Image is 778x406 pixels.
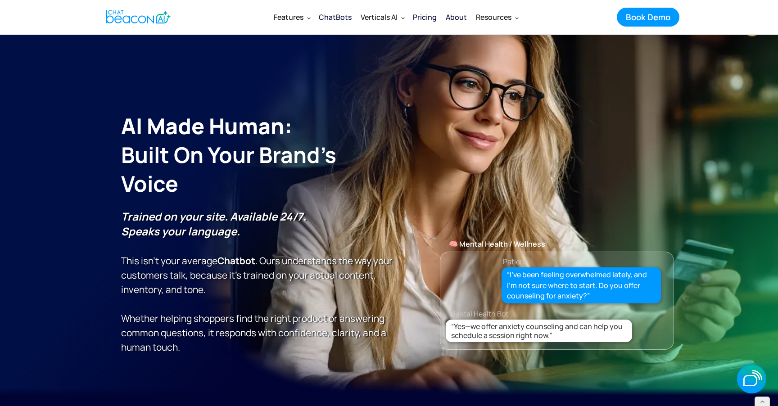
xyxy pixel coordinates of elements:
[507,270,656,301] div: “I’ve been feeling overwhelmed lately, and I’m not sure where to start. Do you offer counseling f...
[446,11,467,23] div: About
[121,209,306,239] strong: Trained on your site. Available 24/7. Speaks your language.
[515,16,519,19] img: Dropdown
[361,11,398,23] div: Verticals AI
[401,16,405,19] img: Dropdown
[121,112,394,198] h1: AI Made Human: ‍
[441,5,471,29] a: About
[626,11,670,23] div: Book Demo
[503,255,527,268] div: Patient
[471,6,522,28] div: Resources
[440,238,674,250] div: 🧠 Mental Health / Wellness
[476,11,511,23] div: Resources
[413,11,437,23] div: Pricing
[617,8,679,27] a: Book Demo
[274,11,303,23] div: Features
[449,307,683,320] div: Mental Health Bot
[217,254,255,267] strong: Chatbot
[314,6,356,28] a: ChatBots
[408,5,441,29] a: Pricing
[451,322,630,340] div: “Yes—we offer anxiety counseling and can help you schedule a session right now.”
[121,209,394,354] p: This isn’t your average . Ours understands the way your customers talk, because it’s trained on y...
[99,6,176,28] a: home
[269,6,314,28] div: Features
[356,6,408,28] div: Verticals AI
[307,16,311,19] img: Dropdown
[121,140,336,198] span: Built on Your Brand’s Voice
[319,11,352,23] div: ChatBots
